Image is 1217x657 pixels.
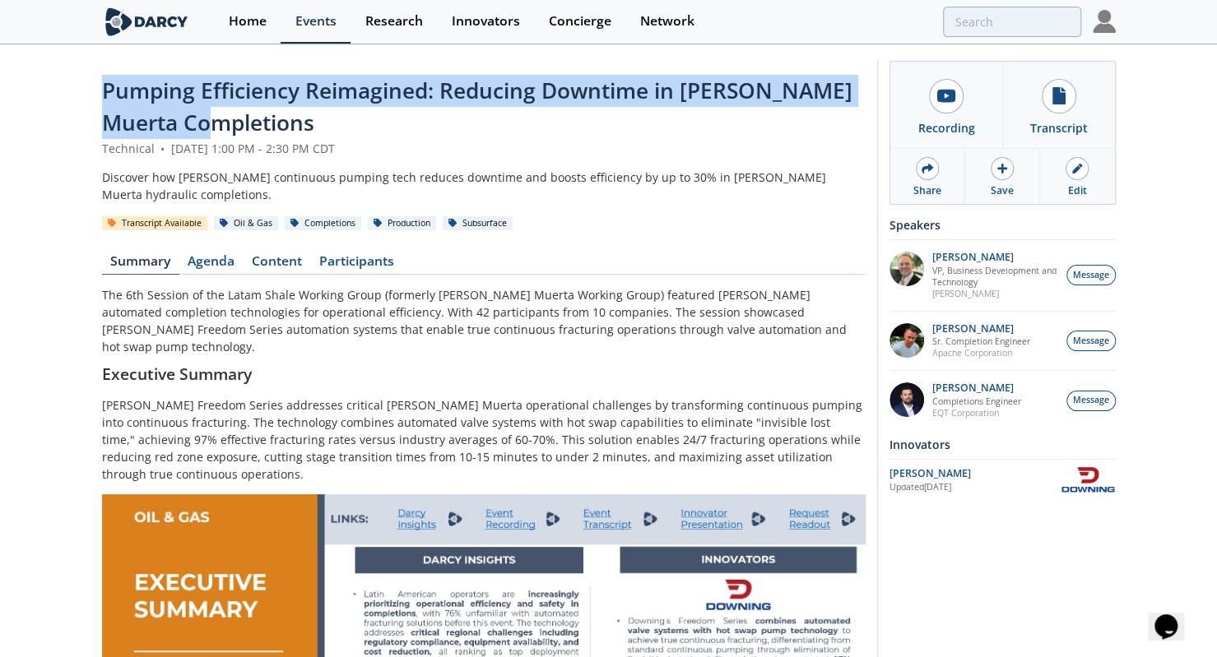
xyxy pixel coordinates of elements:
div: Completions [285,216,362,231]
div: Discover how [PERSON_NAME] continuous pumping tech reduces downtime and boosts efficiency by up t... [102,169,866,203]
div: Production [368,216,437,231]
div: [PERSON_NAME] [890,466,1061,481]
a: [PERSON_NAME] Updated[DATE] Downing [890,465,1116,494]
div: Recording [917,119,974,136]
div: Innovators [890,430,1116,459]
span: Message [1073,269,1109,282]
div: Transcript [1030,119,1088,136]
div: Concierge [549,15,611,28]
p: [PERSON_NAME] Freedom Series addresses critical [PERSON_NAME] Muerta operational challenges by tr... [102,396,866,483]
div: Edit [1068,183,1087,198]
img: Downing [1060,465,1115,494]
p: The 6th Session of the Latam Shale Working Group (formerly [PERSON_NAME] Muerta Working Group) fe... [102,286,866,355]
img: 9bc3f5c1-b56b-4cab-9257-8007c416e4ca [890,323,924,358]
div: Updated [DATE] [890,481,1061,494]
p: EQT Corporation [932,407,1021,419]
p: Apache Corporation [932,347,1030,359]
div: Network [640,15,694,28]
a: Content [244,255,311,275]
div: Share [913,183,941,198]
div: Save [991,183,1014,198]
a: Transcript [1002,62,1115,148]
p: VP, Business Development and Technology [932,265,1057,288]
div: Transcript Available [102,216,208,231]
a: Recording [890,62,1003,148]
img: 86e59a17-6af7-4f0c-90df-8cecba4476f1 [890,252,924,286]
p: [PERSON_NAME] [932,252,1057,263]
span: Message [1073,394,1109,407]
div: Innovators [452,15,520,28]
img: logo-wide.svg [102,7,192,36]
a: Summary [102,255,179,275]
p: [PERSON_NAME] [932,382,1021,394]
strong: Executive Summary [102,363,252,385]
div: Speakers [890,211,1116,239]
img: Profile [1093,10,1116,33]
span: • [158,141,168,156]
iframe: chat widget [1148,591,1201,641]
div: Events [295,15,337,28]
div: Research [365,15,423,28]
a: Agenda [179,255,244,275]
input: Advanced Search [943,7,1081,37]
p: [PERSON_NAME] [932,288,1057,299]
button: Message [1066,391,1116,411]
a: Participants [311,255,403,275]
p: [PERSON_NAME] [932,323,1030,335]
img: 3512a492-ffb1-43a2-aa6f-1f7185b1b763 [890,382,924,417]
div: Subsurface [443,216,513,231]
div: Home [229,15,267,28]
button: Message [1066,331,1116,351]
span: Pumping Efficiency Reimagined: Reducing Downtime in [PERSON_NAME] Muerta Completions [102,76,852,137]
div: Technical [DATE] 1:00 PM - 2:30 PM CDT [102,140,866,157]
p: Sr. Completion Engineer [932,335,1030,347]
div: Oil & Gas [214,216,279,231]
span: Message [1073,335,1109,348]
p: Completions Engineer [932,396,1021,407]
a: Edit [1040,149,1114,204]
button: Message [1066,265,1116,285]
